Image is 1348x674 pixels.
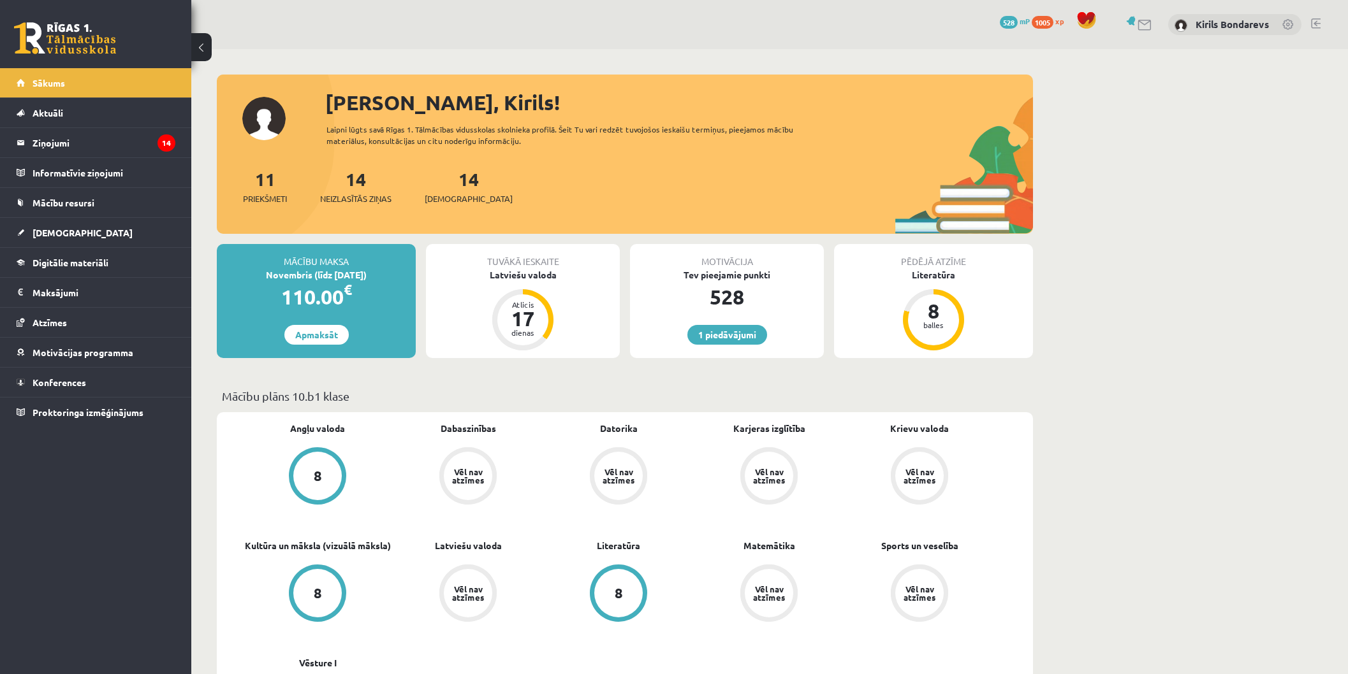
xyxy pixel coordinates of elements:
a: Rīgas 1. Tālmācības vidusskola [14,22,116,54]
span: Motivācijas programma [33,347,133,358]
a: Atzīmes [17,308,175,337]
a: Konferences [17,368,175,397]
div: Vēl nav atzīmes [902,468,937,484]
a: 1 piedāvājumi [687,325,767,345]
i: 14 [158,134,175,152]
div: 8 [314,586,322,600]
a: 8 [242,564,393,624]
a: Kirils Bondarevs [1196,18,1269,31]
span: Proktoringa izmēģinājums [33,406,143,418]
a: Vēl nav atzīmes [393,564,543,624]
a: Motivācijas programma [17,338,175,367]
a: Vēl nav atzīmes [844,564,995,624]
span: [DEMOGRAPHIC_DATA] [33,227,133,238]
div: Tev pieejamie punkti [630,268,824,282]
span: Priekšmeti [243,192,287,205]
a: [DEMOGRAPHIC_DATA] [17,218,175,247]
div: Tuvākā ieskaite [426,244,620,268]
a: Literatūra 8 balles [834,268,1033,352]
div: Laipni lūgts savā Rīgas 1. Tālmācības vidusskolas skolnieka profilā. Šeit Tu vari redzēt tuvojošo... [326,124,816,147]
a: Ziņojumi14 [17,128,175,157]
a: 8 [242,447,393,507]
div: Vēl nav atzīmes [450,468,486,484]
a: Latviešu valoda Atlicis 17 dienas [426,268,620,352]
a: Mācību resursi [17,188,175,217]
a: Angļu valoda [290,422,345,435]
a: Vēl nav atzīmes [694,447,844,507]
div: 8 [615,586,623,600]
div: 8 [314,469,322,483]
div: Novembris (līdz [DATE]) [217,268,416,282]
a: Vēsture I [299,656,337,670]
a: Proktoringa izmēģinājums [17,398,175,427]
span: Neizlasītās ziņas [320,192,392,205]
a: Apmaksāt [284,325,349,345]
span: Digitālie materiāli [33,257,108,268]
a: Literatūra [597,539,640,552]
a: Datorika [600,422,638,435]
img: Kirils Bondarevs [1175,19,1187,32]
span: Mācību resursi [33,197,94,208]
div: Vēl nav atzīmes [751,585,787,601]
span: [DEMOGRAPHIC_DATA] [425,192,513,205]
div: Motivācija [630,244,824,268]
div: Vēl nav atzīmes [450,585,486,601]
div: Atlicis [504,301,542,308]
p: Mācību plāns 10.b1 klase [222,387,1028,405]
a: Vēl nav atzīmes [694,564,844,624]
legend: Ziņojumi [33,128,175,157]
legend: Maksājumi [33,278,175,307]
a: 8 [543,564,694,624]
span: mP [1020,16,1030,26]
a: Latviešu valoda [435,539,502,552]
div: balles [914,321,953,329]
div: [PERSON_NAME], Kirils! [325,87,1033,118]
a: Digitālie materiāli [17,248,175,277]
a: Informatīvie ziņojumi [17,158,175,187]
span: € [344,280,352,299]
span: 528 [1000,16,1018,29]
a: 528 mP [1000,16,1030,26]
span: xp [1055,16,1064,26]
a: 14[DEMOGRAPHIC_DATA] [425,168,513,205]
span: Sākums [33,77,65,89]
div: Vēl nav atzīmes [902,585,937,601]
a: Krievu valoda [890,422,949,435]
div: Pēdējā atzīme [834,244,1033,268]
div: Literatūra [834,268,1033,282]
div: Latviešu valoda [426,268,620,282]
span: Atzīmes [33,317,67,328]
div: 17 [504,308,542,329]
div: Mācību maksa [217,244,416,268]
a: Vēl nav atzīmes [543,447,694,507]
a: Maksājumi [17,278,175,307]
a: Sports un veselība [881,539,958,552]
a: Vēl nav atzīmes [844,447,995,507]
span: Konferences [33,376,86,388]
a: Karjeras izglītība [733,422,805,435]
span: 1005 [1032,16,1053,29]
a: 1005 xp [1032,16,1070,26]
div: 110.00 [217,282,416,312]
a: Sākums [17,68,175,97]
div: Vēl nav atzīmes [751,468,787,484]
a: Vēl nav atzīmes [393,447,543,507]
a: Aktuāli [17,98,175,127]
a: Matemātika [744,539,795,552]
a: 14Neizlasītās ziņas [320,168,392,205]
span: Aktuāli [33,107,63,118]
a: 11Priekšmeti [243,168,287,205]
div: 528 [630,282,824,312]
div: 8 [914,301,953,321]
legend: Informatīvie ziņojumi [33,158,175,187]
div: Vēl nav atzīmes [601,468,636,484]
div: dienas [504,329,542,336]
a: Dabaszinības [441,422,496,435]
a: Kultūra un māksla (vizuālā māksla) [245,539,391,552]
